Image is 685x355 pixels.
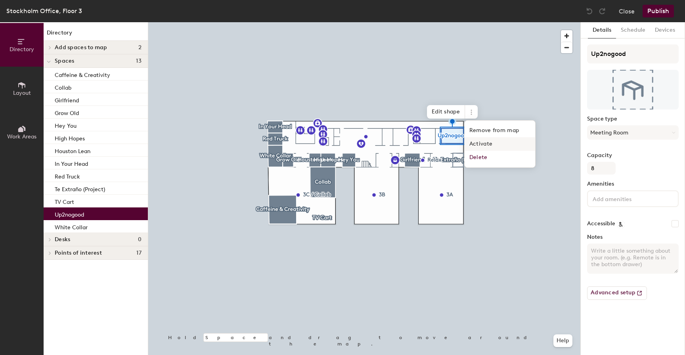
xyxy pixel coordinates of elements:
p: Te Extraño (Project) [55,184,105,193]
button: Close [619,5,635,17]
span: Spaces [55,58,75,64]
label: Capacity [587,152,679,159]
button: Publish [643,5,674,17]
span: Layout [13,90,31,96]
img: Undo [586,7,593,15]
p: Collab [55,82,71,91]
span: Delete [465,151,535,164]
h1: Directory [44,29,148,41]
span: 0 [138,236,142,243]
p: Red Truck [55,171,80,180]
span: Remove from map [465,124,535,137]
span: 17 [136,250,142,256]
span: Add spaces to map [55,44,107,51]
span: Directory [10,46,34,53]
button: Schedule [616,22,650,38]
p: Caffeine & Creativity [55,69,110,79]
span: Work Areas [7,133,36,140]
label: Notes [587,234,679,240]
div: Stockholm Office, Floor 3 [6,6,82,16]
img: The space named Up2nogood [587,70,679,109]
p: Up2nogood [55,209,84,218]
label: Space type [587,116,679,122]
p: TV Cart [55,196,74,205]
button: Advanced setup [587,286,647,300]
span: Activate [465,137,535,151]
span: Edit shape [427,105,465,119]
span: 2 [138,44,142,51]
p: In Your Head [55,158,88,167]
span: 13 [136,58,142,64]
p: Grow Old [55,107,79,117]
button: Devices [650,22,680,38]
span: Points of interest [55,250,102,256]
p: White Collar [55,222,88,231]
span: Desks [55,236,70,243]
p: Girlfriend [55,95,79,104]
label: Accessible [587,221,615,227]
button: Meeting Room [587,125,679,140]
p: High Hopes [55,133,85,142]
p: Hey You [55,120,77,129]
p: Houston Lean [55,146,90,155]
label: Amenities [587,181,679,187]
img: Redo [598,7,606,15]
button: Details [588,22,616,38]
input: Add amenities [591,194,662,203]
button: Help [553,334,572,347]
